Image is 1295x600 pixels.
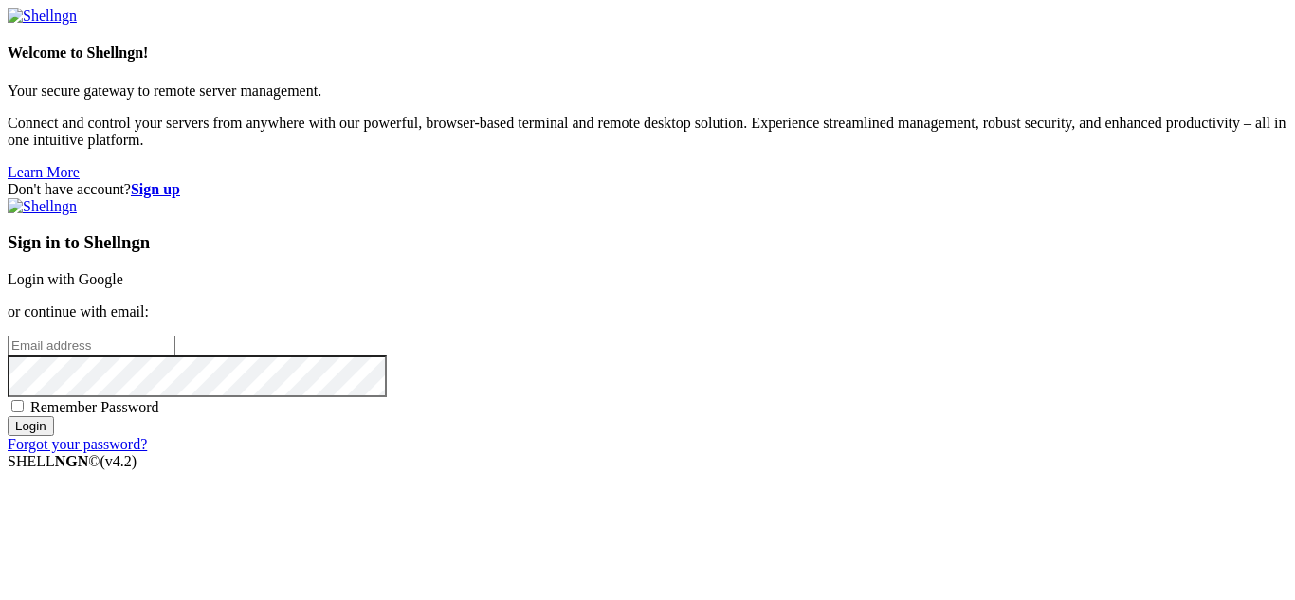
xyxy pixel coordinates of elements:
span: 4.2.0 [100,453,137,469]
p: Your secure gateway to remote server management. [8,82,1287,100]
h3: Sign in to Shellngn [8,232,1287,253]
span: SHELL © [8,453,137,469]
a: Sign up [131,181,180,197]
img: Shellngn [8,198,77,215]
input: Login [8,416,54,436]
p: Connect and control your servers from anywhere with our powerful, browser-based terminal and remo... [8,115,1287,149]
a: Learn More [8,164,80,180]
a: Forgot your password? [8,436,147,452]
input: Remember Password [11,400,24,412]
div: Don't have account? [8,181,1287,198]
h4: Welcome to Shellngn! [8,45,1287,62]
b: NGN [55,453,89,469]
input: Email address [8,336,175,355]
a: Login with Google [8,271,123,287]
span: Remember Password [30,399,159,415]
img: Shellngn [8,8,77,25]
p: or continue with email: [8,303,1287,320]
